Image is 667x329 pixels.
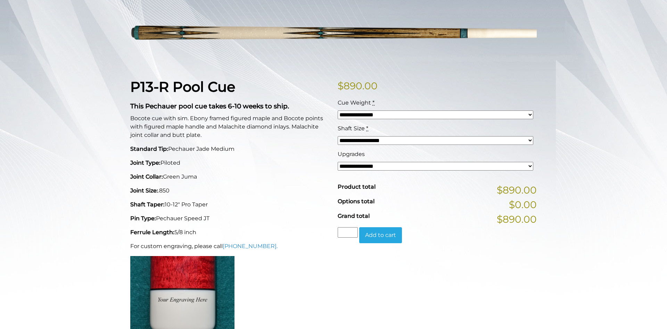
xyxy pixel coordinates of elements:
span: Cue Weight [338,99,371,106]
bdi: 890.00 [338,80,378,92]
p: Green Juma [130,173,329,181]
abbr: required [366,125,368,132]
p: 10-12" Pro Taper [130,200,329,209]
p: Bocote cue with sim. Ebony framed figured maple and Bocote points with figured maple handle and M... [130,114,329,139]
strong: Joint Collar: [130,173,163,180]
strong: Shaft Taper: [130,201,165,208]
p: Piloted [130,159,329,167]
strong: Pin Type: [130,215,156,222]
span: Grand total [338,213,370,219]
p: Pechauer Jade Medium [130,145,329,153]
strong: This Pechauer pool cue takes 6-10 weeks to ship. [130,102,289,110]
span: $0.00 [509,197,537,212]
p: .850 [130,187,329,195]
strong: Joint Type: [130,159,160,166]
span: $ [338,80,344,92]
strong: Ferrule Length: [130,229,174,236]
strong: Standard Tip: [130,146,168,152]
span: Shaft Size [338,125,365,132]
span: $890.00 [497,212,537,227]
p: For custom engraving, please call [130,242,329,250]
abbr: required [372,99,374,106]
strong: Joint Size: [130,187,158,194]
span: Product total [338,183,376,190]
span: Upgrades [338,151,365,157]
p: Pechauer Speed JT [130,214,329,223]
strong: P13-R Pool Cue [130,78,235,95]
a: [PHONE_NUMBER]. [223,243,278,249]
span: $890.00 [497,183,537,197]
input: Product quantity [338,227,358,238]
p: 5/8 inch [130,228,329,237]
span: Options total [338,198,374,205]
button: Add to cart [359,227,402,243]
